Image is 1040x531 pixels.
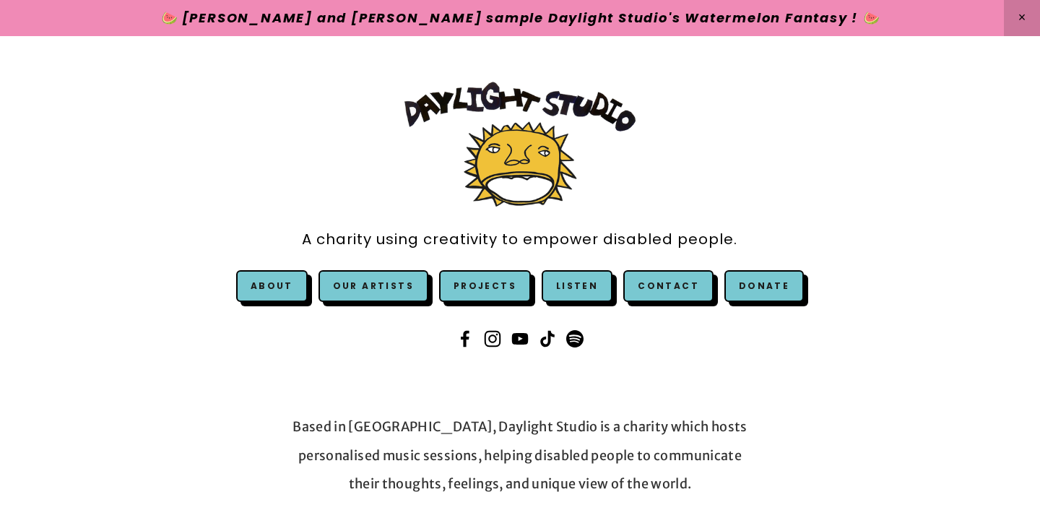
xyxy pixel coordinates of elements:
[404,82,636,207] img: Daylight Studio
[724,270,804,302] a: Donate
[623,270,714,302] a: Contact
[556,280,598,292] a: Listen
[318,270,428,302] a: Our Artists
[290,413,750,498] p: Based in [GEOGRAPHIC_DATA], Daylight Studio is a charity which hosts personalised music sessions,...
[251,280,293,292] a: About
[302,223,737,256] a: A charity using creativity to empower disabled people.
[439,270,531,302] a: Projects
